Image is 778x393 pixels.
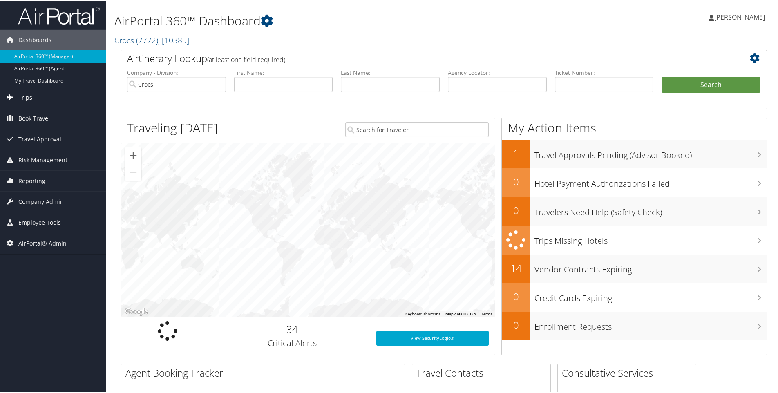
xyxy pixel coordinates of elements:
h3: Credit Cards Expiring [534,288,767,303]
a: Crocs [114,34,189,45]
h3: Hotel Payment Authorizations Failed [534,173,767,189]
a: Terms (opens in new tab) [481,311,492,315]
a: View SecurityLogic® [376,330,489,345]
h3: Enrollment Requests [534,316,767,332]
h2: 34 [221,322,364,335]
h2: 0 [502,317,530,331]
h3: Travel Approvals Pending (Advisor Booked) [534,145,767,160]
button: Zoom in [125,147,141,163]
label: Company - Division: [127,68,226,76]
span: Company Admin [18,191,64,211]
span: Reporting [18,170,45,190]
button: Keyboard shortcuts [405,310,440,316]
h2: 0 [502,289,530,303]
span: Book Travel [18,107,50,128]
label: Ticket Number: [555,68,654,76]
span: Trips [18,87,32,107]
a: Open this area in Google Maps (opens a new window) [123,306,150,316]
h2: Airtinerary Lookup [127,51,706,65]
a: 0Hotel Payment Authorizations Failed [502,167,767,196]
h3: Critical Alerts [221,337,364,348]
a: 0Credit Cards Expiring [502,282,767,311]
a: 0Travelers Need Help (Safety Check) [502,196,767,225]
span: Dashboards [18,29,51,49]
span: Map data ©2025 [445,311,476,315]
label: Last Name: [341,68,440,76]
h1: AirPortal 360™ Dashboard [114,11,554,29]
h2: Consultative Services [562,365,696,379]
h3: Vendor Contracts Expiring [534,259,767,275]
a: [PERSON_NAME] [709,4,773,29]
h3: Trips Missing Hotels [534,230,767,246]
span: (at least one field required) [207,54,285,63]
a: 14Vendor Contracts Expiring [502,254,767,282]
label: Agency Locator: [448,68,547,76]
span: , [ 10385 ] [158,34,189,45]
a: 0Enrollment Requests [502,311,767,339]
a: Trips Missing Hotels [502,225,767,254]
h2: 0 [502,203,530,217]
img: airportal-logo.png [18,5,100,25]
button: Search [662,76,760,92]
span: Employee Tools [18,212,61,232]
h2: 1 [502,145,530,159]
h1: Traveling [DATE] [127,118,218,136]
h2: 0 [502,174,530,188]
span: Travel Approval [18,128,61,149]
h1: My Action Items [502,118,767,136]
span: [PERSON_NAME] [714,12,765,21]
h2: Travel Contacts [416,365,550,379]
h3: Travelers Need Help (Safety Check) [534,202,767,217]
label: First Name: [234,68,333,76]
span: ( 7772 ) [136,34,158,45]
input: Search for Traveler [345,121,489,136]
button: Zoom out [125,163,141,180]
a: 1Travel Approvals Pending (Advisor Booked) [502,139,767,167]
h2: Agent Booking Tracker [125,365,405,379]
span: AirPortal® Admin [18,232,67,253]
h2: 14 [502,260,530,274]
img: Google [123,306,150,316]
span: Risk Management [18,149,67,170]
